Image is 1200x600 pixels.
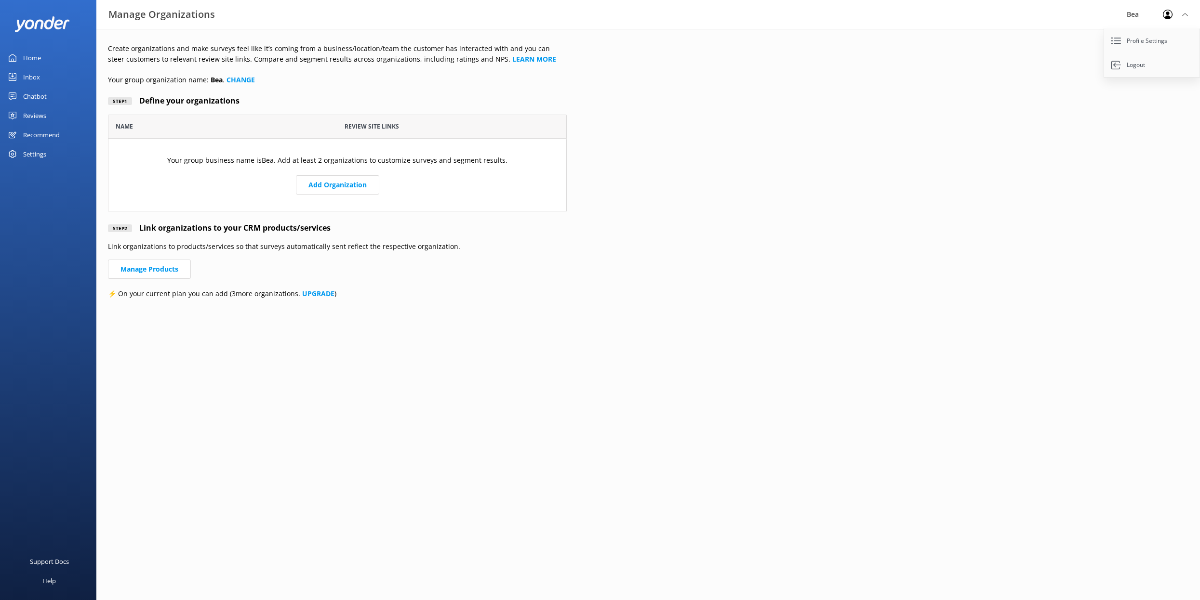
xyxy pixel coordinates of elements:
[23,125,60,144] div: Recommend
[42,571,56,590] div: Help
[108,97,132,105] div: Step 1
[108,43,567,65] p: Create organizations and make surveys feel like it’s coming from a business/location/team the cus...
[302,289,334,298] a: UPGRADE
[512,54,556,64] a: LEARN MORE
[23,144,46,164] div: Settings
[108,260,191,279] a: Manage Products
[116,122,133,131] span: Name
[108,241,567,252] p: Link organizations to products/services so that surveys automatically sent reflect the respective...
[23,106,46,125] div: Reviews
[108,288,567,299] p: ⚡ On your current plan you can add ( 3 more organizations. )
[108,224,132,232] div: Step 2
[23,48,41,67] div: Home
[14,16,70,32] img: yonder-white-logo.png
[23,87,47,106] div: Chatbot
[296,175,379,195] button: Add Organization
[108,75,567,85] p: Your group organization name: .
[108,139,567,211] div: grid
[23,67,40,87] div: Inbox
[345,122,399,131] span: Review site links
[132,222,331,235] h4: Link organizations to your CRM products/services
[108,7,215,22] h3: Manage Organizations
[227,75,255,84] a: CHANGE
[132,95,240,107] h4: Define your organizations
[167,155,507,166] p: Your group business name is Bea . Add at least 2 organizations to customize surveys and segment r...
[211,75,223,84] b: Bea
[30,552,69,571] div: Support Docs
